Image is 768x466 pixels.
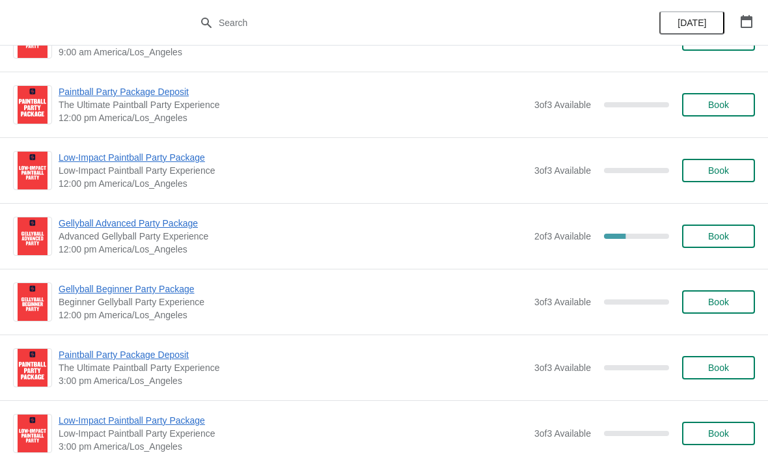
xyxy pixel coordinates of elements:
button: Book [682,356,755,379]
span: Book [708,231,729,241]
span: Gellyball Advanced Party Package [59,217,528,230]
span: 12:00 pm America/Los_Angeles [59,177,528,190]
span: Book [708,297,729,307]
span: Paintball Party Package Deposit [59,85,528,98]
button: Book [682,159,755,182]
span: 3 of 3 Available [534,297,591,307]
button: Book [682,290,755,314]
span: Book [708,363,729,373]
span: 3 of 3 Available [534,100,591,110]
span: Low-Impact Paintball Party Package [59,151,528,164]
span: Gellyball Beginner Party Package [59,282,528,295]
span: 3 of 3 Available [534,428,591,439]
span: The Ultimate Paintball Party Experience [59,98,528,111]
img: Paintball Party Package Deposit | The Ultimate Paintball Party Experience | 3:00 pm America/Los_A... [18,349,48,387]
span: Low-Impact Paintball Party Package [59,414,528,427]
img: Gellyball Beginner Party Package | Beginner Gellyball Party Experience | 12:00 pm America/Los_Ang... [18,283,48,321]
span: 3 of 3 Available [534,363,591,373]
span: Advanced Gellyball Party Experience [59,230,528,243]
span: 3 of 3 Available [534,165,591,176]
button: Book [682,93,755,116]
span: Book [708,428,729,439]
span: 9:00 am America/Los_Angeles [59,46,528,59]
span: Beginner Gellyball Party Experience [59,295,528,308]
input: Search [218,11,576,34]
img: Low-Impact Paintball Party Package | Low-Impact Paintball Party Experience | 3:00 pm America/Los_... [18,415,48,452]
span: 12:00 pm America/Los_Angeles [59,243,528,256]
span: [DATE] [678,18,706,28]
span: Low-Impact Paintball Party Experience [59,427,528,440]
button: Book [682,225,755,248]
span: 12:00 pm America/Los_Angeles [59,111,528,124]
span: The Ultimate Paintball Party Experience [59,361,528,374]
span: 12:00 pm America/Los_Angeles [59,308,528,322]
button: [DATE] [659,11,724,34]
span: Low-Impact Paintball Party Experience [59,164,528,177]
img: Gellyball Advanced Party Package | Advanced Gellyball Party Experience | 12:00 pm America/Los_Ang... [18,217,48,255]
span: 3:00 pm America/Los_Angeles [59,374,528,387]
img: Paintball Party Package Deposit | The Ultimate Paintball Party Experience | 12:00 pm America/Los_... [18,86,48,124]
span: Book [708,165,729,176]
span: 3:00 pm America/Los_Angeles [59,440,528,453]
button: Book [682,422,755,445]
span: 2 of 3 Available [534,231,591,241]
span: Book [708,100,729,110]
img: Low-Impact Paintball Party Package | Low-Impact Paintball Party Experience | 12:00 pm America/Los... [18,152,48,189]
span: Paintball Party Package Deposit [59,348,528,361]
